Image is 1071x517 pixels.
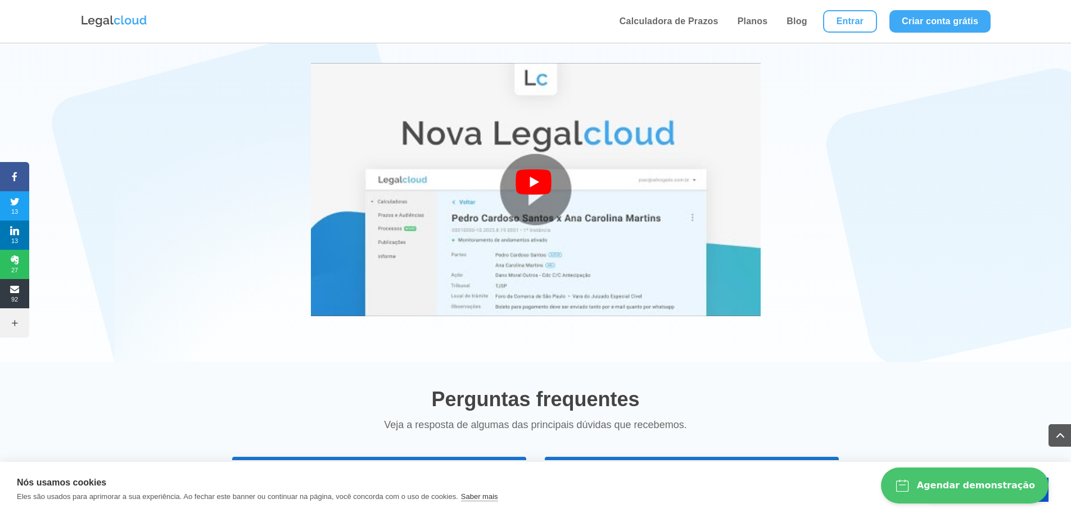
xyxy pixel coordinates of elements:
[80,14,148,29] img: Logo da Legalcloud
[384,419,686,430] span: Veja a resposta de algumas das principais dúvidas que recebemos.
[823,10,877,33] a: Entrar
[17,492,458,501] p: Eles são usados para aprimorar a sua experiência. Ao fechar este banner ou continuar na página, v...
[461,492,498,501] a: Saber mais
[17,478,106,487] strong: Nós usamos cookies
[889,10,991,33] a: Criar conta grátis
[431,388,639,411] span: Perguntas frequentes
